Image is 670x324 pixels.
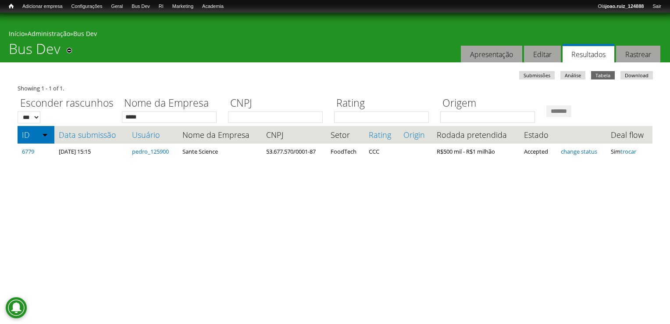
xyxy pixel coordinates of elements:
h1: Bus Dev [9,40,61,62]
a: trocar [620,148,636,155]
td: R$500 mil - R$1 milhão [432,144,520,159]
a: Análise [560,71,585,79]
a: change status [561,148,597,155]
a: 6779 [22,148,34,155]
a: Geral [107,2,127,11]
label: Nome da Empresa [122,96,222,112]
th: Deal flow [606,126,652,144]
div: Showing 1 - 1 of 1. [18,84,652,93]
a: ID [22,130,50,139]
th: Nome da Empresa [178,126,262,144]
a: Bus Dev [127,2,154,11]
td: Sim [606,144,652,159]
a: Origin [403,130,428,139]
label: Origem [440,96,541,112]
a: Início [4,2,18,11]
label: Rating [334,96,435,112]
th: Estado [520,126,556,144]
a: RI [154,2,168,11]
img: ordem crescente [42,132,48,137]
a: Rating [369,130,394,139]
div: » » [9,29,661,40]
a: Configurações [67,2,107,11]
a: Marketing [168,2,198,11]
td: 53.677.570/0001-87 [262,144,326,159]
a: Bus Dev [73,29,97,38]
a: Rastrear [616,46,660,63]
a: Academia [198,2,228,11]
a: Resultados [563,44,614,63]
span: Início [9,3,14,9]
a: pedro_125900 [132,148,169,155]
td: Accepted [520,144,556,159]
a: Tabela [591,71,615,79]
td: CCC [364,144,399,159]
a: Download [620,71,653,79]
a: Apresentação [461,46,522,63]
label: CNPJ [228,96,328,112]
a: Data submissão [59,130,123,139]
a: Início [9,29,25,38]
strong: joao.ruiz_124888 [606,4,644,9]
th: CNPJ [262,126,326,144]
a: Submissões [519,71,555,79]
a: Adicionar empresa [18,2,67,11]
td: Sante Science [178,144,262,159]
a: Usuário [132,130,174,139]
label: Esconder rascunhos [18,96,116,112]
th: Setor [326,126,364,144]
th: Rodada pretendida [432,126,520,144]
a: Olájoao.ruiz_124888 [593,2,648,11]
a: Sair [648,2,666,11]
a: Administração [28,29,70,38]
a: Editar [524,46,561,63]
td: [DATE] 15:15 [54,144,128,159]
td: FoodTech [326,144,364,159]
